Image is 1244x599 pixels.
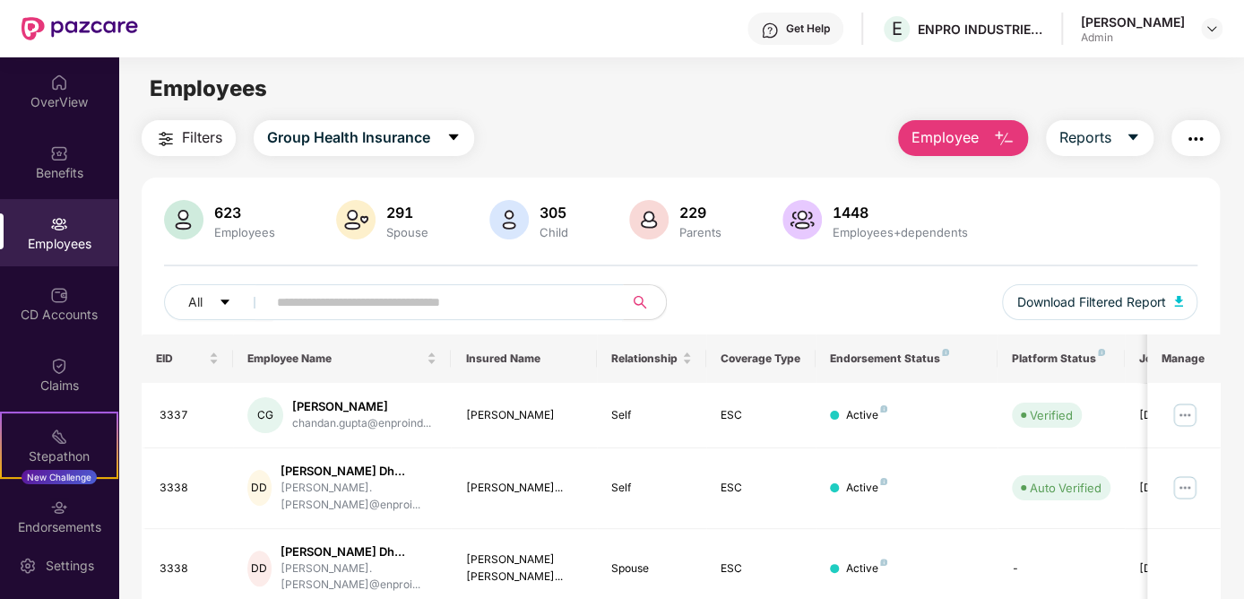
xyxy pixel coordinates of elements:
[1171,401,1199,430] img: manageButton
[629,200,669,239] img: svg+xml;base64,PHN2ZyB4bWxucz0iaHR0cDovL3d3dy53My5vcmcvMjAwMC9zdmciIHhtbG5zOnhsaW5rPSJodHRwOi8vd3...
[451,334,597,383] th: Insured Name
[536,225,572,239] div: Child
[50,215,68,233] img: svg+xml;base64,PHN2ZyBpZD0iRW1wbG95ZWVzIiB4bWxucz0iaHR0cDovL3d3dy53My5vcmcvMjAwMC9zdmciIHdpZHRoPS...
[247,352,424,366] span: Employee Name
[918,21,1043,38] div: ENPRO INDUSTRIES PVT LTD
[676,204,725,221] div: 229
[721,480,801,497] div: ESC
[150,75,267,101] span: Employees
[160,480,219,497] div: 3338
[336,200,376,239] img: svg+xml;base64,PHN2ZyB4bWxucz0iaHR0cDovL3d3dy53My5vcmcvMjAwMC9zdmciIHhtbG5zOnhsaW5rPSJodHRwOi8vd3...
[489,200,529,239] img: svg+xml;base64,PHN2ZyB4bWxucz0iaHR0cDovL3d3dy53My5vcmcvMjAwMC9zdmciIHhtbG5zOnhsaW5rPSJodHRwOi8vd3...
[1030,406,1073,424] div: Verified
[1171,473,1199,502] img: manageButton
[706,334,816,383] th: Coverage Type
[1081,13,1185,30] div: [PERSON_NAME]
[281,463,437,480] div: [PERSON_NAME] Dh...
[22,17,138,40] img: New Pazcare Logo
[19,557,37,575] img: svg+xml;base64,PHN2ZyBpZD0iU2V0dGluZy0yMHgyMCIgeG1sbnM9Imh0dHA6Ly93d3cudzMub3JnLzIwMDAvc3ZnIiB3aW...
[465,407,583,424] div: [PERSON_NAME]
[536,204,572,221] div: 305
[40,557,99,575] div: Settings
[1030,479,1101,497] div: Auto Verified
[247,397,283,433] div: CG
[50,74,68,91] img: svg+xml;base64,PHN2ZyBpZD0iSG9tZSIgeG1sbnM9Imh0dHA6Ly93d3cudzMub3JnLzIwMDAvc3ZnIiB3aWR0aD0iMjAiIG...
[611,560,692,577] div: Spouse
[164,200,203,239] img: svg+xml;base64,PHN2ZyB4bWxucz0iaHR0cDovL3d3dy53My5vcmcvMjAwMC9zdmciIHhtbG5zOnhsaW5rPSJodHRwOi8vd3...
[465,480,583,497] div: [PERSON_NAME]...
[880,405,887,412] img: svg+xml;base64,PHN2ZyB4bWxucz0iaHR0cDovL3d3dy53My5vcmcvMjAwMC9zdmciIHdpZHRoPSI4IiBoZWlnaHQ9IjgiIH...
[782,200,822,239] img: svg+xml;base64,PHN2ZyB4bWxucz0iaHR0cDovL3d3dy53My5vcmcvMjAwMC9zdmciIHhtbG5zOnhsaW5rPSJodHRwOi8vd3...
[292,415,431,432] div: chandan.gupta@enproind...
[164,284,273,320] button: Allcaret-down
[1016,292,1165,312] span: Download Filtered Report
[830,352,983,366] div: Endorsement Status
[156,352,205,366] span: EID
[611,480,692,497] div: Self
[182,126,222,149] span: Filters
[892,18,903,39] span: E
[786,22,830,36] div: Get Help
[721,560,801,577] div: ESC
[281,560,437,595] div: [PERSON_NAME].[PERSON_NAME]@enproi...
[1059,126,1111,149] span: Reports
[1139,407,1220,424] div: [DATE]
[50,357,68,375] img: svg+xml;base64,PHN2ZyBpZD0iQ2xhaW0iIHhtbG5zPSJodHRwOi8vd3d3LnczLm9yZy8yMDAwL3N2ZyIgd2lkdGg9IjIwIi...
[846,480,887,497] div: Active
[1126,130,1140,146] span: caret-down
[942,349,949,356] img: svg+xml;base64,PHN2ZyB4bWxucz0iaHR0cDovL3d3dy53My5vcmcvMjAwMC9zdmciIHdpZHRoPSI4IiBoZWlnaHQ9IjgiIH...
[160,560,219,577] div: 3338
[211,225,279,239] div: Employees
[142,334,233,383] th: EID
[267,126,430,149] span: Group Health Insurance
[1147,334,1220,383] th: Manage
[1174,296,1183,307] img: svg+xml;base64,PHN2ZyB4bWxucz0iaHR0cDovL3d3dy53My5vcmcvMjAwMC9zdmciIHhtbG5zOnhsaW5rPSJodHRwOi8vd3...
[829,225,972,239] div: Employees+dependents
[188,292,203,312] span: All
[2,447,117,465] div: Stepathon
[1139,560,1220,577] div: [DATE]
[160,407,219,424] div: 3337
[142,120,236,156] button: Filters
[465,551,583,586] div: [PERSON_NAME] [PERSON_NAME]...
[281,480,437,514] div: [PERSON_NAME].[PERSON_NAME]@enproi...
[622,284,667,320] button: search
[22,470,97,484] div: New Challenge
[254,120,474,156] button: Group Health Insurancecaret-down
[50,286,68,304] img: svg+xml;base64,PHN2ZyBpZD0iQ0RfQWNjb3VudHMiIGRhdGEtbmFtZT0iQ0QgQWNjb3VudHMiIHhtbG5zPSJodHRwOi8vd3...
[50,428,68,446] img: svg+xml;base64,PHN2ZyB4bWxucz0iaHR0cDovL3d3dy53My5vcmcvMjAwMC9zdmciIHdpZHRoPSIyMSIgaGVpZ2h0PSIyMC...
[383,225,432,239] div: Spouse
[1139,480,1220,497] div: [DATE]
[761,22,779,39] img: svg+xml;base64,PHN2ZyBpZD0iSGVscC0zMngzMiIgeG1sbnM9Imh0dHA6Ly93d3cudzMub3JnLzIwMDAvc3ZnIiB3aWR0aD...
[911,126,979,149] span: Employee
[1125,334,1234,383] th: Joining Date
[233,334,452,383] th: Employee Name
[829,204,972,221] div: 1448
[219,296,231,310] span: caret-down
[721,407,801,424] div: ESC
[50,499,68,517] img: svg+xml;base64,PHN2ZyBpZD0iRW5kb3JzZW1lbnRzIiB4bWxucz0iaHR0cDovL3d3dy53My5vcmcvMjAwMC9zdmciIHdpZH...
[155,128,177,150] img: svg+xml;base64,PHN2ZyB4bWxucz0iaHR0cDovL3d3dy53My5vcmcvMjAwMC9zdmciIHdpZHRoPSIyNCIgaGVpZ2h0PSIyNC...
[247,551,272,586] div: DD
[622,295,657,309] span: search
[1205,22,1219,36] img: svg+xml;base64,PHN2ZyBpZD0iRHJvcGRvd24tMzJ4MzIiIHhtbG5zPSJodHRwOi8vd3d3LnczLm9yZy8yMDAwL3N2ZyIgd2...
[211,204,279,221] div: 623
[993,128,1015,150] img: svg+xml;base64,PHN2ZyB4bWxucz0iaHR0cDovL3d3dy53My5vcmcvMjAwMC9zdmciIHhtbG5zOnhsaW5rPSJodHRwOi8vd3...
[846,560,887,577] div: Active
[611,352,678,366] span: Relationship
[898,120,1028,156] button: Employee
[281,543,437,560] div: [PERSON_NAME] Dh...
[1185,128,1206,150] img: svg+xml;base64,PHN2ZyB4bWxucz0iaHR0cDovL3d3dy53My5vcmcvMjAwMC9zdmciIHdpZHRoPSIyNCIgaGVpZ2h0PSIyNC...
[1081,30,1185,45] div: Admin
[880,559,887,566] img: svg+xml;base64,PHN2ZyB4bWxucz0iaHR0cDovL3d3dy53My5vcmcvMjAwMC9zdmciIHdpZHRoPSI4IiBoZWlnaHQ9IjgiIH...
[1012,352,1110,366] div: Platform Status
[1002,284,1197,320] button: Download Filtered Report
[1046,120,1153,156] button: Reportscaret-down
[292,398,431,415] div: [PERSON_NAME]
[880,478,887,485] img: svg+xml;base64,PHN2ZyB4bWxucz0iaHR0cDovL3d3dy53My5vcmcvMjAwMC9zdmciIHdpZHRoPSI4IiBoZWlnaHQ9IjgiIH...
[611,407,692,424] div: Self
[597,334,706,383] th: Relationship
[1098,349,1105,356] img: svg+xml;base64,PHN2ZyB4bWxucz0iaHR0cDovL3d3dy53My5vcmcvMjAwMC9zdmciIHdpZHRoPSI4IiBoZWlnaHQ9IjgiIH...
[50,144,68,162] img: svg+xml;base64,PHN2ZyBpZD0iQmVuZWZpdHMiIHhtbG5zPSJodHRwOi8vd3d3LnczLm9yZy8yMDAwL3N2ZyIgd2lkdGg9Ij...
[446,130,461,146] span: caret-down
